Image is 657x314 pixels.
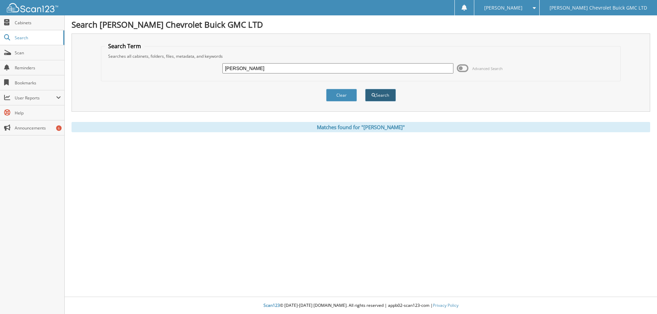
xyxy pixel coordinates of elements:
[484,6,523,10] span: [PERSON_NAME]
[105,42,144,50] legend: Search Term
[7,3,58,12] img: scan123-logo-white.svg
[15,65,61,71] span: Reminders
[15,80,61,86] span: Bookmarks
[105,53,617,59] div: Searches all cabinets, folders, files, metadata, and keywords
[72,122,650,132] div: Matches found for "[PERSON_NAME]"
[15,20,61,26] span: Cabinets
[65,297,657,314] div: © [DATE]-[DATE] [DOMAIN_NAME]. All rights reserved | appb02-scan123-com |
[15,95,56,101] span: User Reports
[365,89,396,101] button: Search
[15,110,61,116] span: Help
[550,6,647,10] span: [PERSON_NAME] Chevrolet Buick GMC LTD
[72,19,650,30] h1: Search [PERSON_NAME] Chevrolet Buick GMC LTD
[15,50,61,56] span: Scan
[263,302,280,308] span: Scan123
[15,125,61,131] span: Announcements
[56,125,62,131] div: 6
[433,302,459,308] a: Privacy Policy
[326,89,357,101] button: Clear
[15,35,60,41] span: Search
[472,66,503,71] span: Advanced Search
